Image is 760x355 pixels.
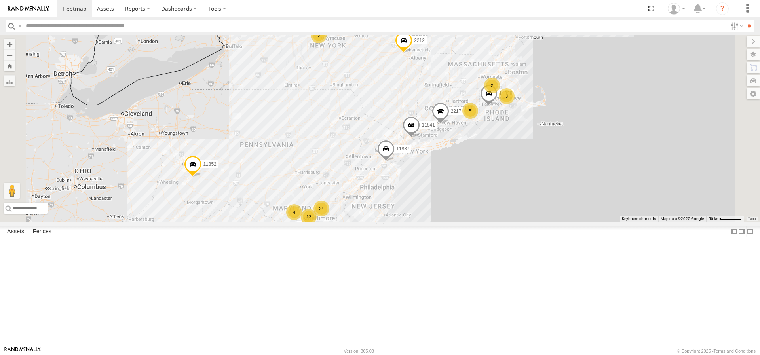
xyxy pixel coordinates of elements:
[747,88,760,99] label: Map Settings
[4,39,15,49] button: Zoom in
[286,204,302,220] div: 4
[396,146,409,152] span: 11837
[311,27,327,43] div: 3
[665,3,688,15] div: Thomas Ward
[716,2,729,15] i: ?
[730,226,738,237] label: Dock Summary Table to the Left
[738,226,746,237] label: Dock Summary Table to the Right
[4,183,20,199] button: Drag Pegman onto the map to open Street View
[484,78,500,93] div: 2
[17,20,23,32] label: Search Query
[728,20,745,32] label: Search Filter Options
[4,75,15,86] label: Measure
[3,226,28,237] label: Assets
[8,6,49,11] img: rand-logo.svg
[422,122,435,128] span: 11841
[462,103,478,119] div: 5
[748,217,756,220] a: Terms
[301,209,317,225] div: 12
[4,61,15,71] button: Zoom Home
[4,347,41,355] a: Visit our Website
[451,108,462,114] span: 2217
[203,161,216,167] span: 11852
[677,349,756,353] div: © Copyright 2025 -
[661,216,704,221] span: Map data ©2025 Google
[706,216,744,222] button: Map Scale: 50 km per 52 pixels
[746,226,754,237] label: Hide Summary Table
[29,226,55,237] label: Fences
[313,201,329,216] div: 24
[714,349,756,353] a: Terms and Conditions
[622,216,656,222] button: Keyboard shortcuts
[709,216,720,221] span: 50 km
[499,88,515,104] div: 3
[4,49,15,61] button: Zoom out
[344,349,374,353] div: Version: 305.03
[414,38,425,43] span: 2212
